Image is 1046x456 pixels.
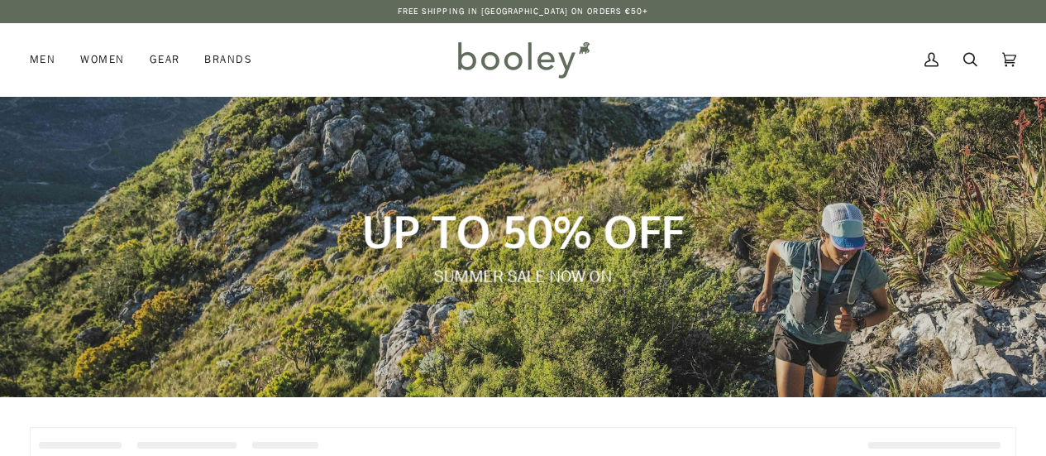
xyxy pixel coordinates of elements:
span: Brands [204,51,252,68]
p: Free Shipping in [GEOGRAPHIC_DATA] on Orders €50+ [398,5,649,18]
img: Booley [451,36,595,84]
a: Women [68,23,136,96]
span: Women [80,51,124,68]
span: Men [30,51,55,68]
p: UP TO 50% OFF [222,204,824,258]
p: SUMMER SALE NOW ON [222,265,824,289]
a: Men [30,23,68,96]
a: Gear [137,23,193,96]
a: Brands [192,23,265,96]
span: Gear [150,51,180,68]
